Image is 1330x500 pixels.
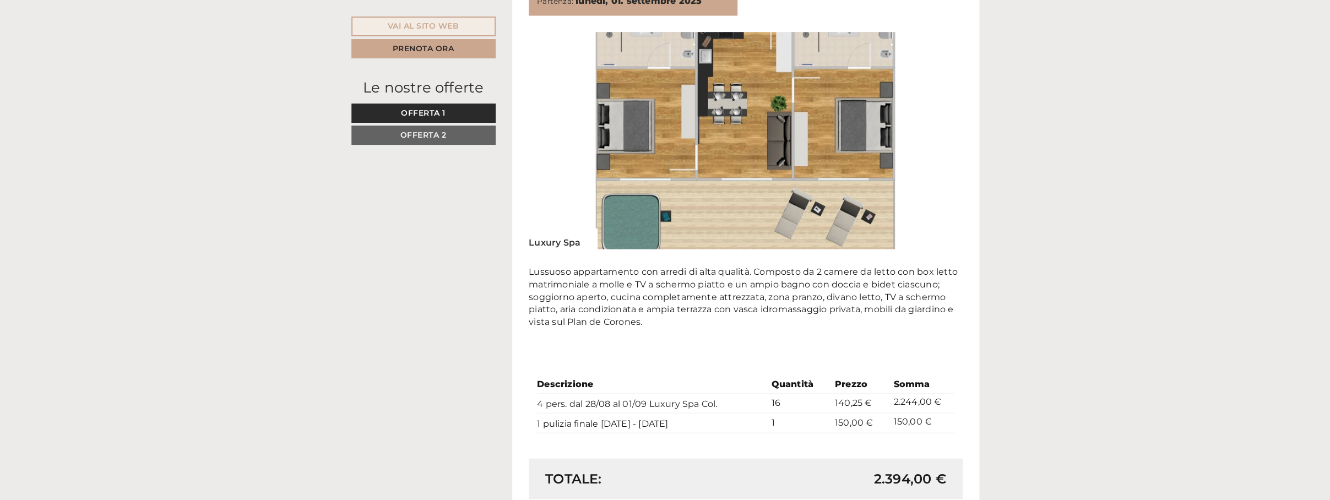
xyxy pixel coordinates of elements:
[889,413,954,433] td: 150,00 €
[537,413,767,433] td: 1 pulizia finale [DATE] - [DATE]
[537,376,767,393] th: Descrizione
[830,376,889,393] th: Prezzo
[767,376,830,393] th: Quantità
[351,17,496,36] a: Vai al sito web
[351,39,496,58] a: Prenota ora
[889,393,954,413] td: 2.244,00 €
[401,108,446,118] span: Offerta 1
[835,398,872,408] span: 140,25 €
[767,393,830,413] td: 16
[400,130,447,140] span: Offerta 2
[874,470,946,488] span: 2.394,00 €
[537,393,767,413] td: 4 pers. dal 28/08 al 01/09 Luxury Spa Col.
[548,127,560,155] button: Previous
[835,417,873,428] span: 150,00 €
[529,266,963,329] p: Lussuoso appartamento con arredi di alta qualità. Composto da 2 camere da letto con box letto mat...
[767,413,830,433] td: 1
[889,376,954,393] th: Somma
[529,32,963,249] img: image
[932,127,943,155] button: Next
[351,78,496,98] div: Le nostre offerte
[537,470,746,488] div: Totale:
[529,229,597,249] div: Luxury Spa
